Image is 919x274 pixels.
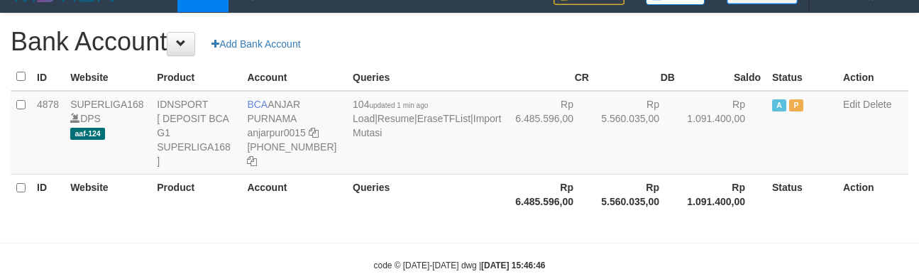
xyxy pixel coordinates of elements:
a: Import Mutasi [353,113,501,138]
a: Add Bank Account [202,32,309,56]
a: Delete [863,99,891,110]
span: updated 1 min ago [369,102,428,109]
td: IDNSPORT [ DEPOSIT BCA G1 SUPERLIGA168 ] [151,91,241,175]
span: Active [772,99,786,111]
th: Action [837,63,908,91]
th: Action [837,174,908,214]
span: aaf-124 [70,128,105,140]
th: ID [31,174,65,214]
th: Rp 1.091.400,00 [681,174,766,214]
a: Edit [843,99,860,110]
th: Rp 5.560.035,00 [595,174,681,214]
a: anjarpur0015 [247,127,306,138]
th: Product [151,63,241,91]
th: Product [151,174,241,214]
a: EraseTFList [417,113,470,124]
td: DPS [65,91,151,175]
span: 104 [353,99,428,110]
h1: Bank Account [11,28,908,56]
th: Status [766,174,837,214]
td: Rp 1.091.400,00 [681,91,766,175]
a: Load [353,113,375,124]
span: | | | [353,99,501,138]
th: DB [595,63,681,91]
a: SUPERLIGA168 [70,99,144,110]
th: Queries [347,63,509,91]
th: Queries [347,174,509,214]
td: Rp 6.485.596,00 [509,91,595,175]
th: CR [509,63,595,91]
th: Account [241,174,347,214]
td: Rp 5.560.035,00 [595,91,681,175]
th: Rp 6.485.596,00 [509,174,595,214]
th: Website [65,174,151,214]
th: Status [766,63,837,91]
td: 4878 [31,91,65,175]
span: BCA [247,99,268,110]
td: ANJAR PURNAMA [PHONE_NUMBER] [241,91,347,175]
span: Paused [789,99,803,111]
strong: [DATE] 15:46:46 [481,261,545,270]
th: Website [65,63,151,91]
a: Resume [378,113,414,124]
small: code © [DATE]-[DATE] dwg | [374,261,546,270]
th: Account [241,63,347,91]
th: Saldo [681,63,766,91]
th: ID [31,63,65,91]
